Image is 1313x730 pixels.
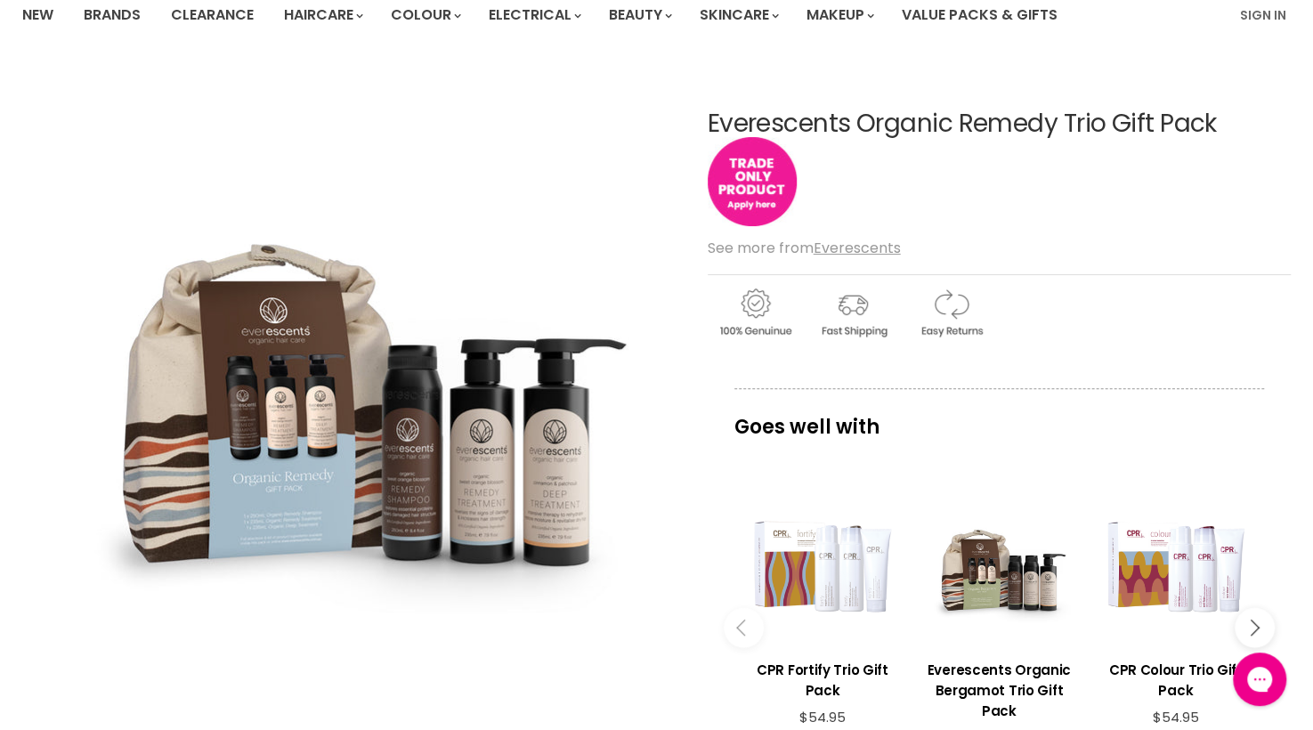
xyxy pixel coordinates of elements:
[814,238,901,258] a: Everescents
[806,286,900,340] img: shipping.gif
[904,286,998,340] img: returns.gif
[743,646,902,710] a: View product:CPR Fortify Trio Gift Pack
[22,66,676,719] div: Everescents Organic Remedy Trio Gift Pack image. Click or Scroll to Zoom.
[799,708,846,726] span: $54.95
[920,660,1078,721] h3: Everescents Organic Bergamot Trio Gift Pack
[708,110,1292,138] h1: Everescents Organic Remedy Trio Gift Pack
[743,660,902,701] h3: CPR Fortify Trio Gift Pack
[1224,646,1295,712] iframe: Gorgias live chat messenger
[734,388,1265,447] p: Goes well with
[1096,646,1254,710] a: View product:CPR Colour Trio Gift Pack
[708,137,797,226] img: tradeonly_small.jpg
[920,646,1078,730] a: View product:Everescents Organic Bergamot Trio Gift Pack
[708,286,802,340] img: genuine.gif
[708,238,901,258] span: See more from
[1153,708,1199,726] span: $54.95
[1096,660,1254,701] h3: CPR Colour Trio Gift Pack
